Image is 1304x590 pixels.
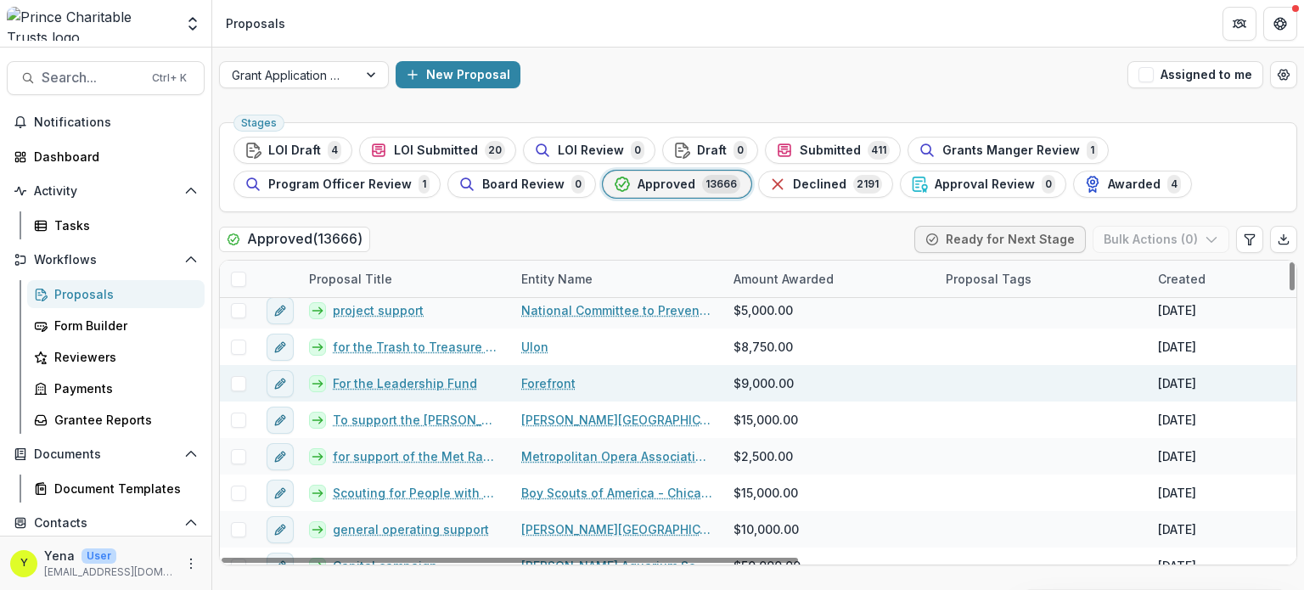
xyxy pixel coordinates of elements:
[868,141,890,160] span: 411
[523,137,655,164] button: LOI Review0
[723,270,844,288] div: Amount Awarded
[233,137,352,164] button: LOI Draft4
[1158,411,1196,429] div: [DATE]
[900,171,1066,198] button: Approval Review0
[54,348,191,366] div: Reviewers
[268,143,321,158] span: LOI Draft
[733,338,793,356] span: $8,750.00
[7,246,205,273] button: Open Workflows
[419,175,430,194] span: 1
[1158,374,1196,392] div: [DATE]
[733,301,793,319] span: $5,000.00
[1263,7,1297,41] button: Get Help
[7,143,205,171] a: Dashboard
[81,548,116,564] p: User
[181,7,205,41] button: Open entity switcher
[936,261,1148,297] div: Proposal Tags
[219,11,292,36] nav: breadcrumb
[267,297,294,324] button: edit
[638,177,695,192] span: Approved
[1222,7,1256,41] button: Partners
[702,175,740,194] span: 13666
[1158,338,1196,356] div: [DATE]
[1093,226,1229,253] button: Bulk Actions (0)
[1158,447,1196,465] div: [DATE]
[603,171,751,198] button: Approved13666
[54,411,191,429] div: Grantee Reports
[34,115,198,130] span: Notifications
[914,226,1086,253] button: Ready for Next Stage
[733,411,798,429] span: $15,000.00
[558,143,624,158] span: LOI Review
[1073,171,1192,198] button: Awarded4
[267,443,294,470] button: edit
[733,141,747,160] span: 0
[267,516,294,543] button: edit
[27,312,205,340] a: Form Builder
[27,374,205,402] a: Payments
[226,14,285,32] div: Proposals
[267,480,294,507] button: edit
[733,520,799,538] span: $10,000.00
[521,338,548,356] a: Ulon
[233,171,441,198] button: Program Officer Review1
[908,137,1109,164] button: Grants Manger Review1
[853,175,882,194] span: 2191
[333,484,501,502] a: Scouting for People with Disabilities Program
[511,261,723,297] div: Entity Name
[34,148,191,166] div: Dashboard
[299,261,511,297] div: Proposal Title
[1270,61,1297,88] button: Open table manager
[935,177,1035,192] span: Approval Review
[521,411,713,429] a: [PERSON_NAME][GEOGRAPHIC_DATA]
[1127,61,1263,88] button: Assigned to me
[54,379,191,397] div: Payments
[333,374,477,392] a: For the Leadership Fund
[54,317,191,334] div: Form Builder
[149,69,190,87] div: Ctrl + K
[20,558,28,569] div: Yena
[7,509,205,537] button: Open Contacts
[333,411,501,429] a: To support the [PERSON_NAME][GEOGRAPHIC_DATA]/DC Public School Partnership outreach program
[394,143,478,158] span: LOI Submitted
[328,141,341,160] span: 4
[1042,175,1055,194] span: 0
[54,285,191,303] div: Proposals
[942,143,1080,158] span: Grants Manger Review
[723,261,936,297] div: Amount Awarded
[571,175,585,194] span: 0
[485,141,505,160] span: 20
[1236,226,1263,253] button: Edit table settings
[34,447,177,462] span: Documents
[34,253,177,267] span: Workflows
[241,117,277,129] span: Stages
[267,370,294,397] button: edit
[396,61,520,88] button: New Proposal
[181,553,201,574] button: More
[800,143,861,158] span: Submitted
[1270,226,1297,253] button: Export table data
[1167,175,1181,194] span: 4
[333,301,424,319] a: project support
[219,227,370,251] h2: Approved ( 13666 )
[7,109,205,136] button: Notifications
[34,516,177,531] span: Contacts
[697,143,727,158] span: Draft
[27,406,205,434] a: Grantee Reports
[1087,141,1098,160] span: 1
[1148,270,1216,288] div: Created
[447,171,596,198] button: Board Review0
[27,211,205,239] a: Tasks
[267,334,294,361] button: edit
[7,7,174,41] img: Prince Charitable Trusts logo
[42,70,142,86] span: Search...
[7,177,205,205] button: Open Activity
[733,374,794,392] span: $9,000.00
[267,407,294,434] button: edit
[662,137,758,164] button: Draft0
[1158,557,1196,575] div: [DATE]
[27,280,205,308] a: Proposals
[511,270,603,288] div: Entity Name
[27,343,205,371] a: Reviewers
